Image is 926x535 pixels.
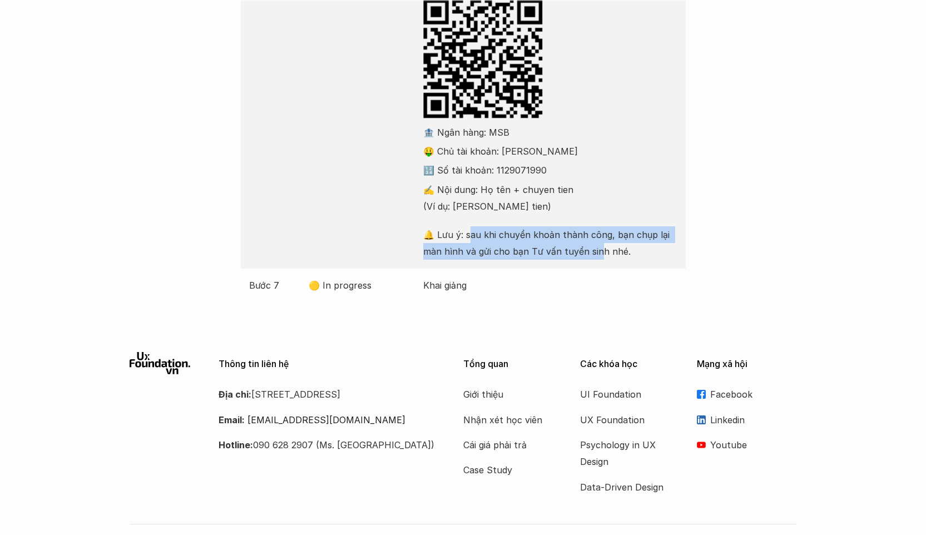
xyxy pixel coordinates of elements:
[710,386,797,403] p: Facebook
[219,439,253,450] strong: Hotline:
[219,414,245,425] strong: Email:
[580,386,669,403] a: UI Foundation
[219,437,435,453] p: 090 628 2907 (Ms. [GEOGRAPHIC_DATA])
[423,162,677,179] p: 🔢 Số tài khoản: 1129071990
[580,437,669,470] a: Psychology in UX Design
[219,386,435,403] p: [STREET_ADDRESS]
[697,412,797,428] a: Linkedin
[423,124,677,141] p: 🏦 Ngân hàng: MSB
[580,412,669,428] a: UX Foundation
[249,277,304,294] p: Bước 7
[219,359,435,369] p: Thông tin liên hệ
[219,389,251,400] strong: Địa chỉ:
[423,277,677,294] p: Khai giảng
[710,437,797,453] p: Youtube
[580,359,680,369] p: Các khóa học
[309,277,418,294] p: 🟡 In progress
[423,226,677,260] p: 🔔 Lưu ý: sau khi chuyển khoản thành công, bạn chụp lại màn hình và gửi cho bạn Tư vấn tuyển sinh ...
[463,462,552,478] a: Case Study
[580,479,669,496] a: Data-Driven Design
[463,437,552,453] a: Cái giá phải trả
[463,412,552,428] a: Nhận xét học viên
[697,386,797,403] a: Facebook
[710,412,797,428] p: Linkedin
[423,181,677,215] p: ✍️ Nội dung: Họ tên + chuyen tien (Ví dụ: [PERSON_NAME] tien)
[463,386,552,403] a: Giới thiệu
[697,359,797,369] p: Mạng xã hội
[697,437,797,453] a: Youtube
[463,359,563,369] p: Tổng quan
[247,414,405,425] a: [EMAIL_ADDRESS][DOMAIN_NAME]
[423,143,677,160] p: 🤑 Chủ tài khoản: [PERSON_NAME]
